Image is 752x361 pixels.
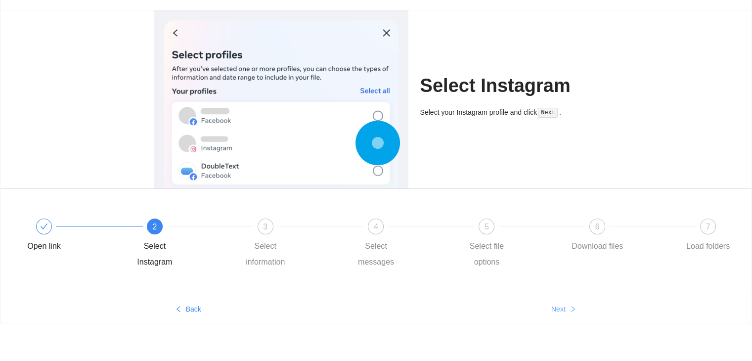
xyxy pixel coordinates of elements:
[126,238,183,270] div: Select Instagram
[347,219,458,270] div: 4Select messages
[237,238,294,270] div: Select information
[569,219,679,254] div: 6Download files
[686,238,730,254] div: Load folders
[152,223,157,231] span: 2
[679,219,737,254] div: 7Load folders
[420,107,599,118] div: Select your Instagram profile and click .
[175,306,182,314] span: left
[376,301,752,317] button: Nextright
[458,219,569,270] div: 5Select file options
[551,304,566,315] span: Next
[40,223,48,230] span: check
[420,74,599,97] h1: Select Instagram
[186,304,201,315] span: Back
[572,238,623,254] div: Download files
[27,238,61,254] div: Open link
[485,223,489,231] span: 5
[237,219,348,270] div: 3Select information
[0,301,376,317] button: leftBack
[15,219,126,254] div: Open link
[595,223,600,231] span: 6
[374,223,378,231] span: 4
[538,108,558,118] code: Next
[458,238,515,270] div: Select file options
[570,306,576,314] span: right
[263,223,267,231] span: 3
[347,238,404,270] div: Select messages
[126,219,237,270] div: 2Select Instagram
[706,223,710,231] span: 7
